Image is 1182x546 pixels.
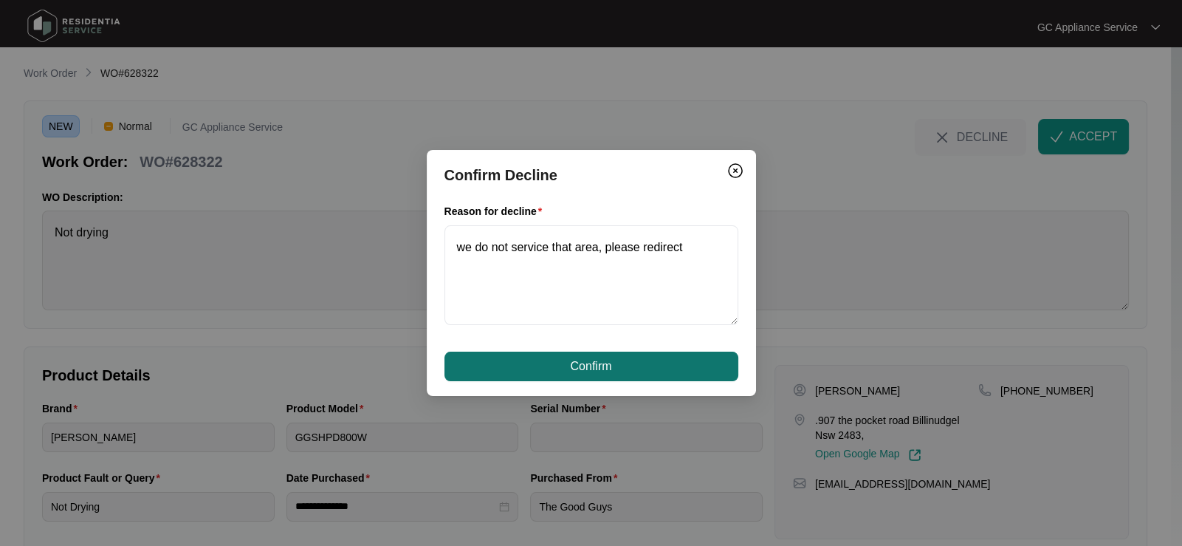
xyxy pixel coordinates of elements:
[726,162,744,180] img: closeCircle
[444,204,549,219] label: Reason for decline
[724,159,747,182] button: Close
[444,352,738,381] button: Confirm
[570,358,611,375] span: Confirm
[444,225,738,325] textarea: Reason for decline
[444,165,738,185] p: Confirm Decline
